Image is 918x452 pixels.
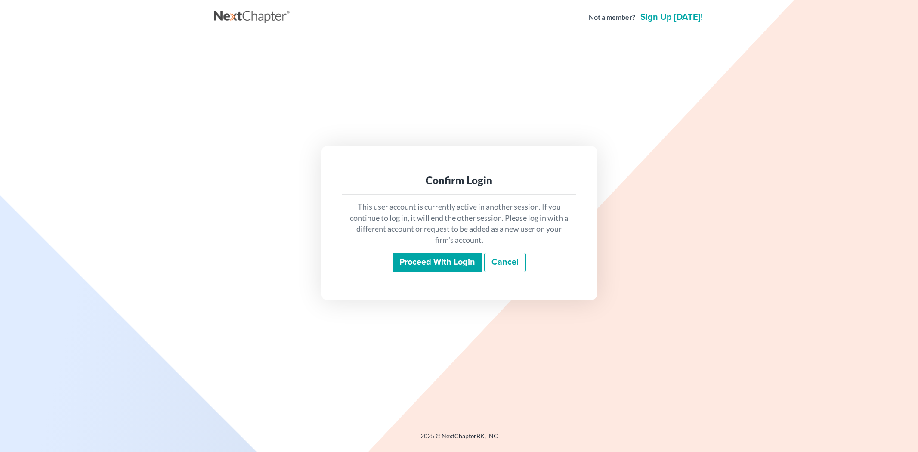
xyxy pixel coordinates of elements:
[214,432,705,447] div: 2025 © NextChapterBK, INC
[484,253,526,272] a: Cancel
[349,201,569,246] p: This user account is currently active in another session. If you continue to log in, it will end ...
[589,12,635,22] strong: Not a member?
[349,173,569,187] div: Confirm Login
[639,13,705,22] a: Sign up [DATE]!
[393,253,482,272] input: Proceed with login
